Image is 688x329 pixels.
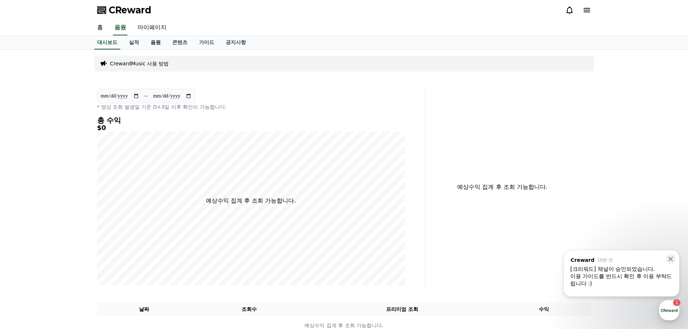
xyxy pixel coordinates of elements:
[109,4,151,16] span: CReward
[2,229,48,247] a: 홈
[166,36,193,49] a: 콘텐츠
[497,303,591,316] th: 수익
[145,36,166,49] a: 음원
[91,20,109,35] a: 홈
[97,303,191,316] th: 날짜
[113,20,127,35] a: 음원
[123,36,145,49] a: 실적
[144,92,148,100] p: ~
[48,229,93,247] a: 1대화
[431,183,574,191] p: 예상수익 집계 후 조회 가능합니다.
[132,20,172,35] a: 마이페이지
[23,240,27,246] span: 홈
[193,36,220,49] a: 가이드
[112,240,120,246] span: 설정
[93,229,139,247] a: 설정
[97,116,405,124] h4: 총 수익
[307,303,497,316] th: 프리미엄 조회
[94,36,120,49] a: 대시보드
[97,124,405,131] h5: $0
[97,103,405,111] p: * 영상 조회 발생일 기준 D+3일 이후 확인이 가능합니다.
[66,240,75,246] span: 대화
[110,60,169,67] a: CrewardMusic 사용 방법
[73,229,76,234] span: 1
[220,36,252,49] a: 공지사항
[206,196,296,205] p: 예상수익 집계 후 조회 가능합니다.
[97,4,151,16] a: CReward
[191,303,307,316] th: 조회수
